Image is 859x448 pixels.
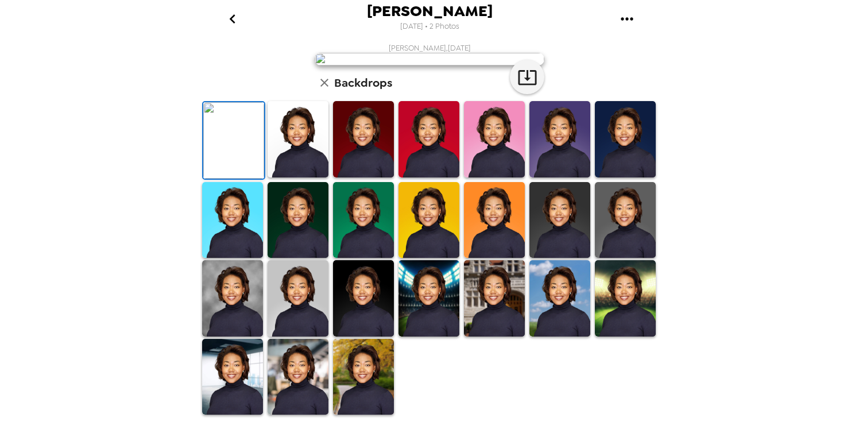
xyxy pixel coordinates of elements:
[334,74,392,92] h6: Backdrops
[400,19,459,34] span: [DATE] • 2 Photos
[389,43,471,53] span: [PERSON_NAME] , [DATE]
[203,102,264,179] img: Original
[367,3,493,19] span: [PERSON_NAME]
[315,53,544,65] img: user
